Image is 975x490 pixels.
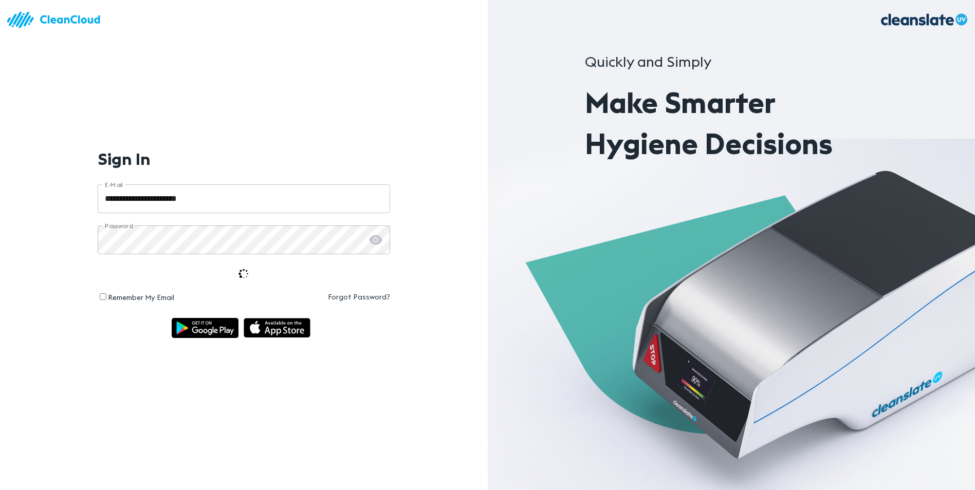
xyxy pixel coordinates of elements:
[872,5,975,34] img: logo_.070fea6c.svg
[244,292,390,302] a: Forgot Password?
[98,149,151,168] h1: Sign In
[585,82,877,164] p: Make Smarter Hygiene Decisions
[238,269,249,279] img: Mt0CFNmK6lgsYvxomtBOjvS4MCBZJDOsBAOHHOFDp0oNDkQC0M7yEHKBNgNpIH01Ugmn9CiFBHOAQ+EeCACe63RX8JGgGCfPJ...
[172,318,238,338] img: img_android.ce55d1a6.svg
[5,5,108,34] img: logo.83bc1f05.svg
[585,52,711,71] span: Quickly and Simply
[108,293,174,302] label: Remember My Email
[244,318,310,338] img: img_appstore.1cb18997.svg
